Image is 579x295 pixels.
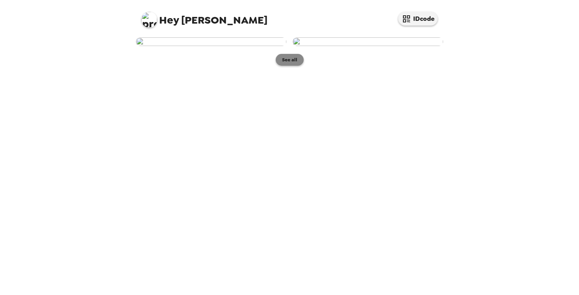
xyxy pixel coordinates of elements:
[293,37,443,46] img: user-266759
[398,12,438,26] button: IDcode
[136,37,286,46] img: user-266760
[276,54,304,66] button: See all
[141,8,267,26] span: [PERSON_NAME]
[141,12,157,28] img: profile pic
[159,13,179,27] span: Hey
